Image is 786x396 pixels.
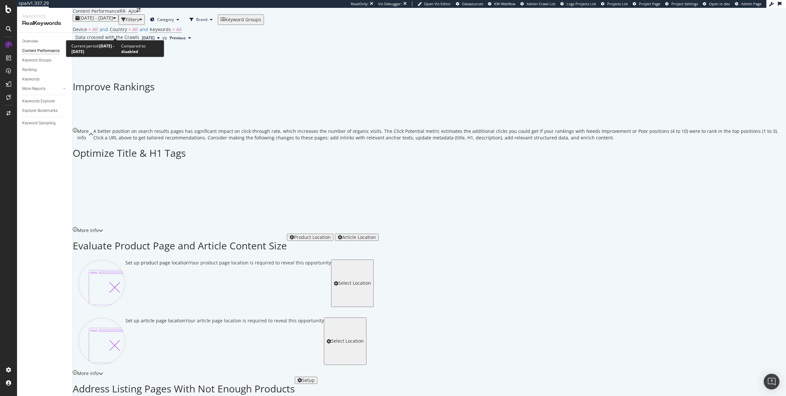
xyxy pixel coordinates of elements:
div: Filters [126,17,139,22]
div: More info [77,128,89,141]
div: Keyword Sampling [22,120,56,127]
a: Keyword Groups [22,57,68,64]
div: Explorer Bookmarks [22,107,58,114]
div: Set up product page location [125,260,189,307]
div: More info [77,370,99,377]
span: Keywords [150,26,171,32]
span: Project Page [639,1,660,6]
div: Viz Debugger: [378,1,402,7]
div: Analytics [22,13,67,20]
button: Select Location [331,260,374,307]
a: Projects List [601,1,628,7]
a: Keywords Explorer [22,98,68,105]
div: Open Intercom Messenger [764,374,779,389]
a: Datasources [456,1,483,7]
div: More info [77,227,99,234]
span: Project Settings [671,1,698,6]
a: Project Page [633,1,660,7]
a: Open Viz Editor [418,1,451,7]
span: Previous [170,35,186,41]
div: Select Location [331,338,364,344]
button: Category [145,14,184,25]
div: Your product page location is required to reveal this opportunity [189,260,331,307]
h2: Optimize Title & H1 Tags [73,148,186,158]
div: RealKeywords [22,20,67,27]
div: Content Performance [73,8,120,14]
div: arrow-right-arrow-left [137,8,140,12]
a: Open in dev [703,1,730,7]
span: and [100,26,108,32]
b: disabled [121,49,138,54]
button: Keyword Groups [218,14,264,25]
div: Ranking [22,66,37,73]
div: More Reports [22,85,46,92]
span: Device [73,26,87,32]
button: Brand [184,14,218,25]
h2: Improve Rankings [73,81,155,92]
span: = [128,26,131,32]
span: Logs Projects List [567,1,596,6]
div: Your article page location is required to reveal this opportunity [185,317,324,365]
button: [DATE] - [DATE] [73,14,119,22]
div: Current period: [71,43,121,54]
div: A better position on search results pages has significant impact on click-through rate, which inc... [93,128,786,141]
b: [DATE] - [DATE] [71,43,114,54]
div: Keyword Groups [225,17,261,22]
div: Overview [22,38,38,45]
span: Open Viz Editor [424,1,451,6]
span: = [172,26,175,32]
button: Select Location [324,317,366,365]
button: [DATE] [139,34,162,42]
div: Article Location [342,235,376,240]
div: Product Location [294,235,331,240]
span: Country [110,26,127,32]
span: and [140,26,148,32]
div: Keywords [22,76,40,83]
span: Category [157,17,174,22]
a: Explorer Bookmarks [22,107,68,114]
a: Keyword Sampling [22,120,68,127]
div: Keywords Explorer [22,98,55,105]
div: Keyword Groups [22,57,51,64]
div: ReadOnly: [351,1,368,7]
a: Keywords [22,76,68,83]
a: Content Performance [22,47,68,54]
h2: Evaluate Product Page and Article Content Size [73,240,287,251]
span: KW Webflow [494,1,515,6]
span: = [88,26,91,32]
span: [DATE] - [DATE] [79,15,113,21]
a: Admin Crawl List [520,1,555,7]
a: Overview [22,38,68,45]
a: More Reports [22,85,61,92]
span: Projects List [607,1,628,6]
span: Brand [196,17,207,22]
a: Logs Projects List [560,1,596,7]
div: Compared to: [121,43,159,54]
span: All [92,26,98,32]
button: Previous [167,34,194,42]
span: All [176,26,182,32]
a: Project Settings [665,1,698,7]
div: RR- Ajio [120,8,137,14]
div: Content Performance [22,47,60,54]
h2: Address Listing Pages With Not Enough Products [73,383,295,394]
span: Admin Page [741,1,761,6]
img: D9gk-hiz.png [78,317,125,365]
button: Product Location [287,234,333,241]
div: Setup [302,378,315,383]
a: Ranking [22,66,68,73]
span: vs [162,35,167,41]
span: 2025 Aug. 26th [142,35,155,41]
span: Datasources [462,1,483,6]
button: Setup [295,377,317,384]
img: D9gk-hiz.png [78,260,125,307]
span: All [132,26,138,32]
button: Filters [119,14,145,25]
span: Open in dev [709,1,730,6]
div: Data crossed with the Crawls [75,34,139,42]
button: Article Location [335,234,379,241]
a: Admin Page [735,1,761,7]
a: KW Webflow [488,1,515,7]
div: Set up article page location [125,317,185,365]
span: Admin Crawl List [527,1,555,6]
